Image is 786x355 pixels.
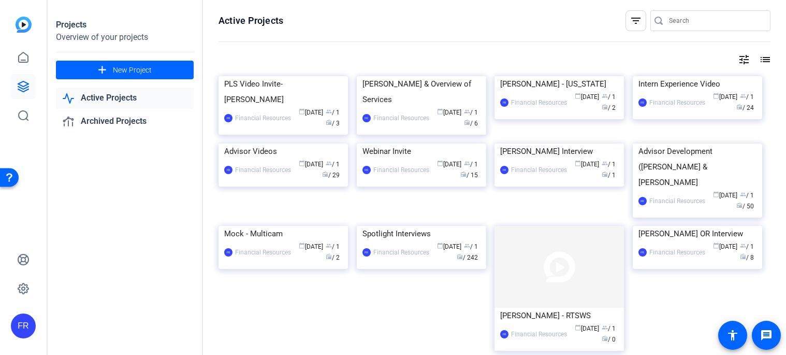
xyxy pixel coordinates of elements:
[437,160,443,166] span: calendar_today
[224,114,232,122] div: FR
[326,243,332,249] span: group
[326,243,340,250] span: / 1
[738,53,750,66] mat-icon: tune
[373,247,429,258] div: Financial Resources
[713,192,737,199] span: [DATE]
[649,97,705,108] div: Financial Resources
[713,243,737,250] span: [DATE]
[326,160,332,166] span: group
[224,76,342,107] div: PLS Video Invite- [PERSON_NAME]
[638,76,756,92] div: Intern Experience Video
[713,93,737,101] span: [DATE]
[740,243,754,250] span: / 1
[740,243,746,249] span: group
[713,93,719,99] span: calendar_today
[326,120,340,127] span: / 3
[511,165,567,175] div: Financial Resources
[362,144,481,159] div: Webinar Invite
[500,330,508,338] div: FR
[602,93,608,99] span: group
[602,335,608,342] span: radio
[224,166,232,174] div: FR
[758,53,770,66] mat-icon: list
[457,253,463,260] span: radio
[235,165,291,175] div: Financial Resources
[464,161,478,168] span: / 1
[235,113,291,123] div: Financial Resources
[740,254,754,261] span: / 8
[362,166,371,174] div: FR
[511,97,567,108] div: Financial Resources
[224,248,232,257] div: FR
[362,114,371,122] div: FR
[326,253,332,260] span: radio
[362,248,371,257] div: FR
[56,31,194,44] div: Overview of your projects
[322,172,340,179] span: / 29
[575,161,599,168] span: [DATE]
[638,248,647,257] div: FR
[464,243,470,249] span: group
[464,108,470,115] span: group
[602,93,616,101] span: / 1
[575,325,599,332] span: [DATE]
[740,93,754,101] span: / 1
[602,336,616,343] span: / 0
[602,104,616,111] span: / 2
[464,119,470,125] span: radio
[219,15,283,27] h1: Active Projects
[726,329,739,342] mat-icon: accessibility
[575,324,581,331] span: calendar_today
[500,144,618,159] div: [PERSON_NAME] Interview
[736,202,743,208] span: radio
[669,15,762,27] input: Search
[457,254,478,261] span: / 242
[713,243,719,249] span: calendar_today
[575,93,599,101] span: [DATE]
[638,197,647,205] div: FR
[56,88,194,109] a: Active Projects
[500,308,618,323] div: [PERSON_NAME] - RTSWS
[56,111,194,132] a: Archived Projects
[326,119,332,125] span: radio
[464,160,470,166] span: group
[464,243,478,250] span: / 1
[760,329,773,342] mat-icon: message
[500,98,508,107] div: FR
[437,161,461,168] span: [DATE]
[299,243,305,249] span: calendar_today
[299,109,323,116] span: [DATE]
[362,226,481,242] div: Spotlight Interviews
[437,108,443,115] span: calendar_today
[299,160,305,166] span: calendar_today
[326,161,340,168] span: / 1
[326,254,340,261] span: / 2
[649,196,705,206] div: Financial Resources
[638,98,647,107] div: FR
[322,171,328,177] span: radio
[56,19,194,31] div: Projects
[649,247,705,258] div: Financial Resources
[16,17,32,33] img: blue-gradient.svg
[326,108,332,115] span: group
[740,192,754,199] span: / 1
[362,76,481,107] div: [PERSON_NAME] & Overview of Services
[602,171,608,177] span: radio
[224,226,342,242] div: Mock - Multicam
[464,109,478,116] span: / 1
[500,76,618,92] div: [PERSON_NAME] - [US_STATE]
[460,172,478,179] span: / 15
[326,109,340,116] span: / 1
[740,253,746,260] span: radio
[113,65,152,76] span: New Project
[575,93,581,99] span: calendar_today
[437,109,461,116] span: [DATE]
[500,166,508,174] div: FR
[437,243,443,249] span: calendar_today
[638,144,756,190] div: Advisor Development ([PERSON_NAME] & [PERSON_NAME]
[299,161,323,168] span: [DATE]
[373,165,429,175] div: Financial Resources
[373,113,429,123] div: Financial Resources
[56,61,194,79] button: New Project
[630,15,642,27] mat-icon: filter_list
